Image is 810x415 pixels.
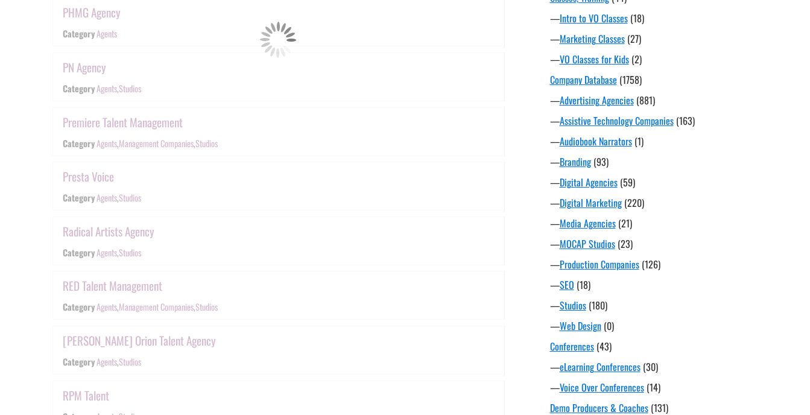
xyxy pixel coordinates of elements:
a: Marketing Classes [560,31,625,46]
div: — [550,11,767,25]
span: (21) [618,216,632,230]
a: Intro to VO Classes [560,11,628,25]
div: — [550,93,767,107]
span: (0) [604,318,614,333]
a: Web Design [560,318,601,333]
a: Digital Marketing [560,195,622,210]
span: (131) [651,401,668,415]
span: (2) [631,52,642,66]
a: Company Database [550,72,617,87]
div: — [550,195,767,210]
div: — [550,277,767,292]
a: Advertising Agencies [560,93,634,107]
span: (1758) [619,72,642,87]
div: — [550,257,767,271]
div: — [550,175,767,189]
a: SEO [560,277,574,292]
span: (27) [627,31,641,46]
a: Demo Producers & Coaches [550,401,648,415]
div: — [550,236,767,251]
a: eLearning Conferences [560,360,641,374]
div: — [550,31,767,46]
span: (23) [618,236,633,251]
span: (43) [596,339,612,353]
span: (180) [589,298,607,312]
a: VO Classes for Kids [560,52,629,66]
span: (18) [577,277,590,292]
div: — [550,318,767,333]
a: Voice Over Conferences [560,380,644,394]
div: — [550,154,767,169]
span: (14) [647,380,660,394]
a: Digital Agencies [560,175,618,189]
a: Conferences [550,339,594,353]
span: (59) [620,175,635,189]
a: Production Companies [560,257,639,271]
div: — [550,298,767,312]
a: Assistive Technology Companies [560,113,674,128]
span: (881) [636,93,655,107]
span: (93) [593,154,609,169]
a: Studios [560,298,586,312]
a: Audiobook Narrators [560,134,632,148]
div: — [550,380,767,394]
div: — [550,216,767,230]
div: — [550,52,767,66]
span: (220) [624,195,644,210]
span: (30) [643,360,658,374]
a: MOCAP Studios [560,236,615,251]
span: (126) [642,257,660,271]
div: — [550,134,767,148]
div: — [550,360,767,374]
a: Media Agencies [560,216,616,230]
span: (163) [676,113,695,128]
span: (1) [634,134,644,148]
span: (18) [630,11,644,25]
div: — [550,113,767,128]
a: Branding [560,154,591,169]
